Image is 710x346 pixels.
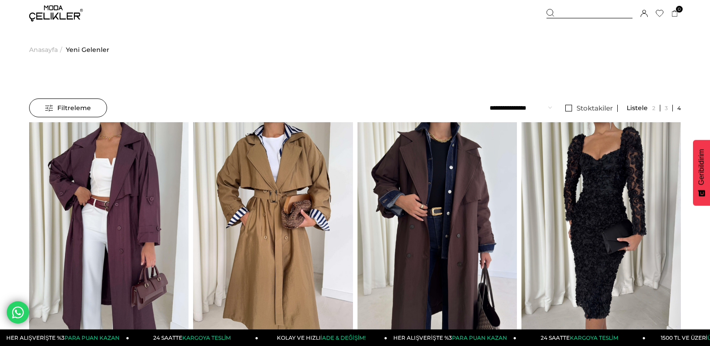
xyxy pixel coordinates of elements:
a: Anasayfa [29,27,58,73]
a: HER ALIŞVERİŞTE %3PARA PUAN KAZAN [387,329,516,346]
span: KARGOYA TESLİM [182,334,231,341]
span: PARA PUAN KAZAN [65,334,120,341]
button: Geribildirim - Show survey [693,140,710,206]
span: Stoktakiler [577,104,613,112]
img: Düğmeli Kemer Detaylı Ember Kahve Kadın Trenç 26K014 [357,122,517,335]
a: KOLAY VE HIZLIİADE & DEĞİŞİM! [258,329,387,346]
span: İADE & DEĞİŞİM! [321,334,366,341]
span: Filtreleme [45,99,91,117]
a: Yeni Gelenler [66,27,109,73]
img: Düğmeli Kemer Detaylı Ember Vizon Kadın Trenç 26K014 [193,122,353,335]
a: 0 [671,10,678,17]
a: 24 SAATTEKARGOYA TESLİM [129,329,258,346]
img: Düğmeli Kemer Detaylı Ember Bordo Kadın Trenç 26K014 [29,122,189,335]
img: Gül Detaylı Astarlı Christiana Siyah Kadın Elbise 26K009 [521,122,681,335]
img: logo [29,5,83,21]
span: Geribildirim [697,149,706,185]
li: > [29,27,65,73]
span: PARA PUAN KAZAN [452,334,507,341]
a: 24 SAATTEKARGOYA TESLİM [516,329,645,346]
a: Stoktakiler [561,105,618,112]
span: 0 [676,6,683,13]
span: KARGOYA TESLİM [570,334,618,341]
